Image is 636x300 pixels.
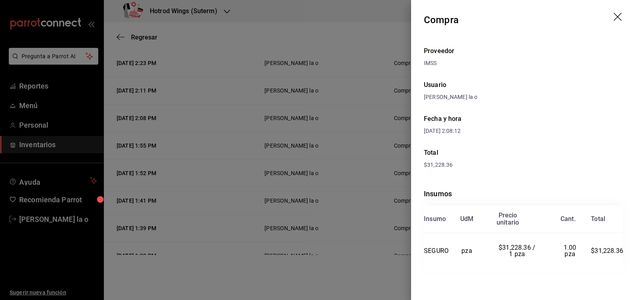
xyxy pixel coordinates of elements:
div: UdM [460,215,474,223]
div: Usuario [424,80,623,90]
div: IMSS [424,59,623,67]
button: drag [614,13,623,22]
div: Insumos [424,188,623,199]
span: $31,228.36 [591,247,623,255]
div: Compra [424,13,459,27]
span: $31,228.36 [424,162,453,168]
span: 1.00 pza [564,244,578,258]
div: [DATE] 2:08:12 [424,127,524,135]
div: Precio unitario [497,212,519,226]
div: Fecha y hora [424,114,524,124]
div: [PERSON_NAME] la o [424,93,623,101]
div: Cant. [560,215,576,223]
div: Insumo [424,215,446,223]
td: pza [449,233,485,269]
div: Total [424,148,623,158]
td: SEGURO [424,233,449,269]
span: $31,228.36 / 1 pza [499,244,537,258]
div: Proveedor [424,46,623,56]
div: Total [591,215,605,223]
